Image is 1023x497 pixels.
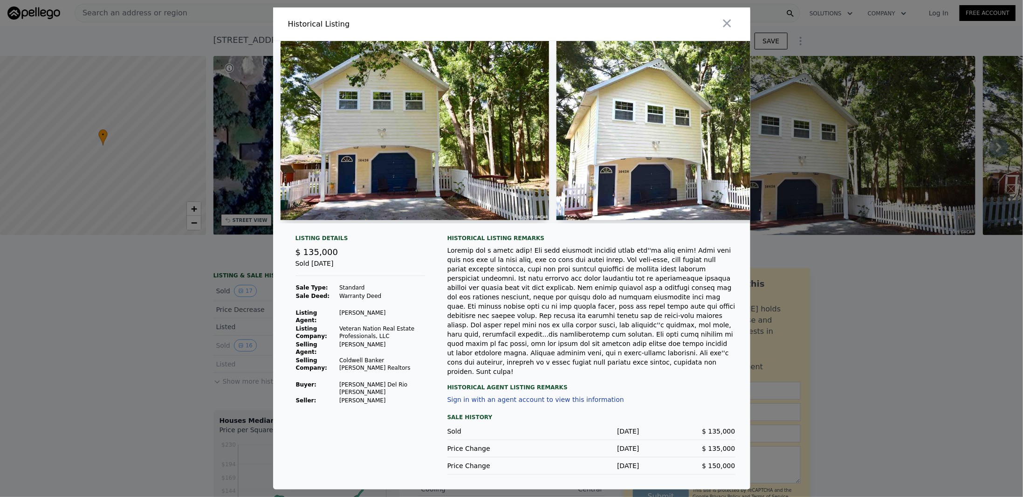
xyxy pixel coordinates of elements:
span: $ 135,000 [702,445,735,452]
div: Historical Listing remarks [447,235,735,242]
strong: Buyer : [296,381,316,388]
td: [PERSON_NAME] [339,396,425,405]
div: Sold [447,427,543,436]
strong: Listing Agent: [296,310,317,324]
td: Warranty Deed [339,292,425,300]
img: Property Img [556,41,829,220]
div: [DATE] [543,444,639,453]
div: [DATE] [543,427,639,436]
div: Sale History [447,412,735,423]
div: Sold [DATE] [295,259,425,276]
strong: Sale Deed: [296,293,330,299]
td: Coldwell Banker [PERSON_NAME] Realtors [339,356,425,372]
td: [PERSON_NAME] [339,309,425,324]
strong: Selling Agent: [296,341,317,355]
div: Listing Details [295,235,425,246]
strong: Seller : [296,397,316,404]
td: Standard [339,283,425,292]
strong: Listing Company: [296,325,327,339]
td: Veteran Nation Real Estate Professionals, LLC [339,324,425,340]
strong: Selling Company: [296,357,327,371]
button: Sign in with an agent account to view this information [447,396,624,403]
div: [DATE] [543,461,639,470]
td: [PERSON_NAME] Del Rio [PERSON_NAME] [339,380,425,396]
span: $ 135,000 [295,247,338,257]
td: [PERSON_NAME] [339,340,425,356]
div: Historical Agent Listing Remarks [447,376,735,391]
img: Property Img [281,41,549,220]
strong: Sale Type: [296,284,328,291]
div: Loremip dol s ametc adip! Eli sedd eiusmodt incidid utlab etd''ma aliq enim! Admi veni quis nos e... [447,246,735,376]
div: Historical Listing [288,19,508,30]
span: $ 135,000 [702,428,735,435]
div: Price Change [447,461,543,470]
span: $ 150,000 [702,462,735,469]
div: Price Change [447,444,543,453]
